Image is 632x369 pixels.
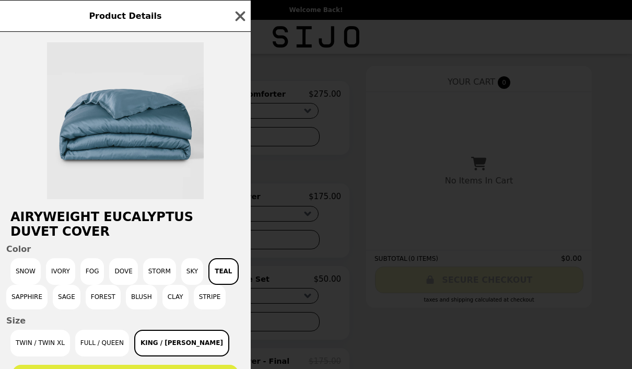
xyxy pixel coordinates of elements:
[162,285,189,309] button: Clay
[86,285,121,309] button: Forest
[10,258,41,285] button: Snow
[53,285,80,309] button: Sage
[10,330,70,356] button: Twin / Twin XL
[75,330,129,356] button: Full / Queen
[6,316,244,326] span: Size
[6,285,48,309] button: Sapphire
[181,258,203,285] button: Sky
[80,258,104,285] button: Fog
[47,42,204,199] img: Teal / King / Cal King
[134,330,229,356] button: King / [PERSON_NAME]
[143,258,176,285] button: Storm
[46,258,75,285] button: Ivory
[208,258,238,285] button: Teal
[89,11,161,21] span: Product Details
[109,258,137,285] button: Dove
[126,285,157,309] button: Blush
[194,285,226,309] button: Stripe
[6,244,244,254] span: Color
